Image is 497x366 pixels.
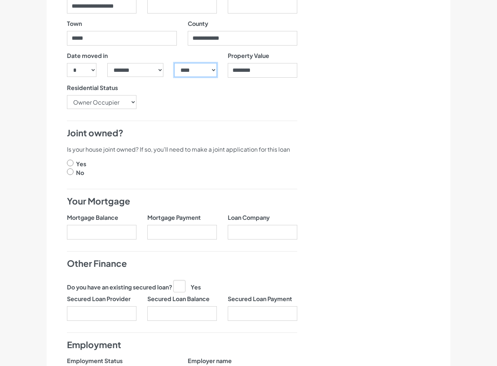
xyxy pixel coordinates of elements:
label: Secured Loan Balance [147,295,210,304]
label: Employer name [188,357,232,366]
label: Do you have an existing secured loan? [67,283,172,292]
label: Loan Company [228,214,270,222]
label: Yes [173,280,201,292]
h4: Other Finance [67,258,297,270]
label: Mortgage Balance [67,214,118,222]
label: Yes [76,160,86,169]
label: No [76,169,84,178]
label: Residential Status [67,84,118,93]
label: Date moved in [67,52,108,61]
label: Secured Loan Provider [67,295,131,304]
h4: Employment [67,339,297,351]
h4: Joint owned? [67,127,297,140]
label: County [188,20,208,28]
label: Employment Status [67,357,123,366]
label: Property Value [228,52,269,61]
p: Is your house joint owned? If so, you'll need to make a joint application for this loan [67,145,297,154]
h4: Your Mortgage [67,195,297,208]
label: Mortgage Payment [147,214,201,222]
label: Secured Loan Payment [228,295,292,304]
label: Town [67,20,82,28]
